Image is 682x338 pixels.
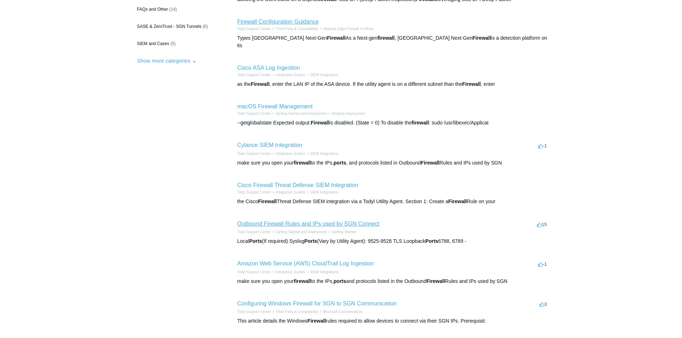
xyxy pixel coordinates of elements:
[473,35,491,41] em: Firewall
[332,112,365,116] a: Desktop Deployment
[237,112,271,116] a: Todyl Support Center
[421,160,439,166] em: Firewall
[462,81,481,87] em: Firewall
[271,111,327,116] li: Getting Started and Deployment
[237,270,271,274] a: Todyl Support Center
[237,230,271,234] a: Todyl Support Center
[271,72,305,78] li: Integration Guides
[237,80,549,88] div: as the , enter the LAN IP of the ASA device. If the utility agent is on a different subnet than t...
[310,270,338,274] a: SIEM Integrations
[237,317,549,325] div: This article details the Windows rules required to allow devices to connect via their SGN IPs. Pr...
[377,35,395,41] em: firewall
[237,119,549,127] div: --getglobalstate Expected output: is disabled. (State = 0) To disable the : sudo /usr/libexec/App...
[237,300,397,307] a: Configuring Windows Firewall for SGN to SGN Communication
[137,41,169,46] span: SIEM and Cases
[237,237,549,245] div: Local (If required) Syslog (Vary by Utility Agent): 9525-9528 TLS Loopback 6788, 6789 -
[334,278,346,284] em: ports
[169,7,177,12] span: (14)
[305,269,338,275] li: SIEM Integrations
[237,151,271,156] li: Todyl Support Center
[327,111,365,116] li: Desktop Deployment
[237,72,271,78] li: Todyl Support Center
[237,221,380,227] a: Outbound Firewall Rules and IPs used by SGN Connect
[237,260,374,266] a: Amazon Web Service (AWS) CloudTrail Log Ingestion
[323,27,374,31] a: Network Edge Firewall Conflicts
[276,112,327,116] a: Getting Started and Deployment
[271,229,327,235] li: Getting Started and Deployment
[258,199,277,204] em: Firewall
[237,73,271,77] a: Todyl Support Center
[304,238,317,244] em: Ports
[425,238,438,244] em: Ports
[271,151,305,156] li: Integration Guides
[276,73,305,77] a: Integration Guides
[237,152,271,156] a: Todyl Support Center
[237,27,271,31] a: Todyl Support Center
[334,160,346,166] em: ports
[537,222,547,227] span: 15
[294,278,311,284] em: firewall
[249,238,262,244] em: Ports
[305,72,338,78] li: SIEM Integrations
[540,302,547,307] span: 3
[323,310,363,314] a: Microsoft Considerations
[237,142,302,148] a: Cylance SIEM Integration
[237,159,549,167] div: make sure you open your to the IPs, , and protocols listed in Outbound Rules and IPs used by SGN
[134,54,200,67] button: Show more categories
[137,24,202,29] span: SASE & ZeroTrust - SGN Tunnels
[237,198,549,205] div: the Cisco Threat Defense SIEM integration via a Todyl Utility Agent. Section 1: Create a Rule on ...
[237,34,549,49] div: Types [GEOGRAPHIC_DATA] Next-Gen As a Next-gen , [GEOGRAPHIC_DATA] Next-Gen is a detection platfo...
[271,269,305,275] li: Integration Guides
[305,190,338,195] li: SIEM Integrations
[276,27,318,31] a: Third Party & Compatibility
[448,199,467,204] em: Firewall
[305,151,338,156] li: SIEM Integrations
[134,37,217,50] a: SIEM and Cases (5)
[237,103,313,109] a: macOS Firewall Management
[318,309,363,314] li: Microsoft Considerations
[237,190,271,194] a: Todyl Support Center
[203,24,208,29] span: (6)
[237,278,549,285] div: make sure you open your to the IPs, and protocols listed in the Outbound Rules and IPs used by SGN
[134,20,217,33] a: SASE & ZeroTrust - SGN Tunnels (6)
[237,190,271,195] li: Todyl Support Center
[538,143,547,148] span: -1
[294,160,311,166] em: firewall
[276,152,305,156] a: Integration Guides
[237,111,271,116] li: Todyl Support Center
[237,26,271,31] li: Todyl Support Center
[310,190,338,194] a: SIEM Integrations
[310,73,338,77] a: SIEM Integrations
[237,182,358,188] a: Cisco Firewall Threat Defense SIEM Integration
[311,120,329,126] em: Firewall
[310,152,338,156] a: SIEM Integrations
[237,310,271,314] a: Todyl Support Center
[271,190,305,195] li: Integration Guides
[170,41,176,46] span: (5)
[134,3,217,16] a: FAQs and Other (14)
[276,310,318,314] a: Third Party & Compatibility
[426,278,445,284] em: Firewall
[276,270,305,274] a: Integration Guides
[332,230,356,234] a: Getting Started
[271,26,318,31] li: Third Party & Compatibility
[237,19,319,25] a: Firewall Configuration Guidance
[237,309,271,314] li: Todyl Support Center
[137,7,168,12] span: FAQs and Other
[327,229,356,235] li: Getting Started
[276,230,327,234] a: Getting Started and Deployment
[251,81,270,87] em: Firewall
[308,318,326,324] em: Firewall
[237,269,271,275] li: Todyl Support Center
[327,35,345,41] em: Firewall
[237,229,271,235] li: Todyl Support Center
[237,65,300,71] a: Cisco ASA Log Ingestion
[271,309,318,314] li: Third Party & Compatibility
[538,261,547,267] span: -1
[318,26,374,31] li: Network Edge Firewall Conflicts
[276,190,305,194] a: Integration Guides
[412,120,429,126] em: firewall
